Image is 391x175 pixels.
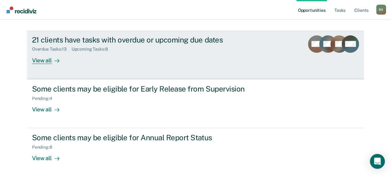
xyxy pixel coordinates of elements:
[32,35,250,44] div: 21 clients have tasks with overdue or upcoming due dates
[32,145,57,150] div: Pending : 8
[27,79,364,128] a: Some clients may be eligible for Early Release from SupervisionPending:4View all
[32,133,250,142] div: Some clients may be eligible for Annual Report Status
[27,30,364,79] a: 21 clients have tasks with overdue or upcoming due datesOverdue Tasks:13Upcoming Tasks:8View all
[32,96,57,101] div: Pending : 4
[32,150,67,162] div: View all
[72,47,113,52] div: Upcoming Tasks : 8
[370,154,385,169] div: Open Intercom Messenger
[376,5,386,15] div: R S
[376,5,386,15] button: Profile dropdown button
[32,52,67,64] div: View all
[7,7,36,13] img: Recidiviz
[32,101,67,113] div: View all
[32,47,72,52] div: Overdue Tasks : 13
[32,84,250,93] div: Some clients may be eligible for Early Release from Supervision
